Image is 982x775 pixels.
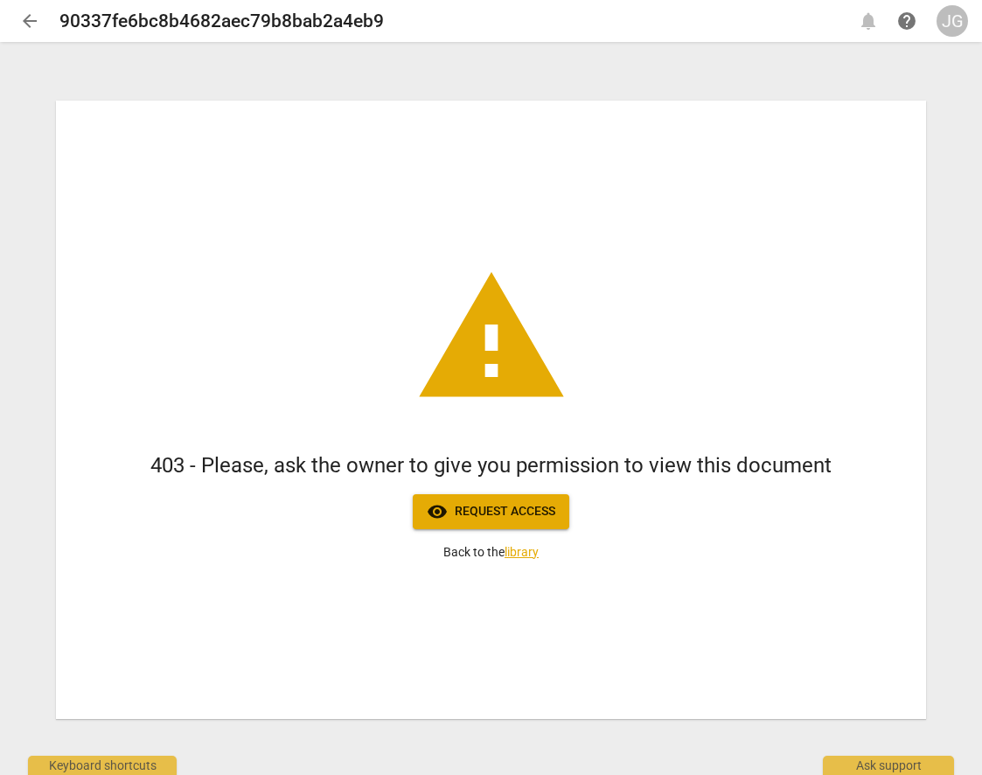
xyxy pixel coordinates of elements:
[413,494,569,529] button: Request access
[28,756,177,775] div: Keyboard shortcuts
[150,451,832,480] h1: 403 - Please, ask the owner to give you permission to view this document
[937,5,968,37] button: JG
[413,259,570,416] span: warning
[505,545,539,559] a: library
[896,10,917,31] span: help
[891,5,923,37] a: Help
[19,10,40,31] span: arrow_back
[443,543,539,562] p: Back to the
[59,10,384,32] h2: 90337fe6bc8b4682aec79b8bab2a4eb9
[427,501,448,522] span: visibility
[823,756,954,775] div: Ask support
[427,501,555,522] span: Request access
